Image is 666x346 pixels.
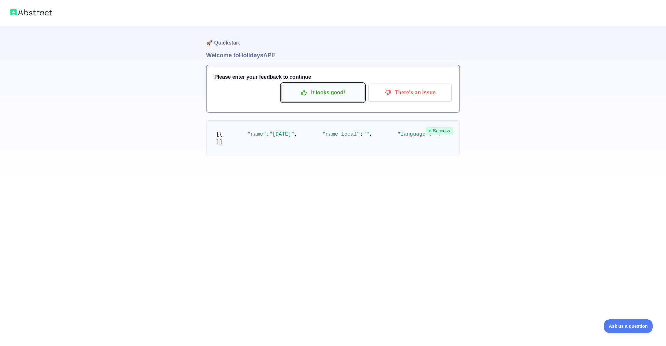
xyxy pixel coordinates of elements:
span: "name" [247,131,266,137]
span: "[DATE]" [269,131,294,137]
img: Abstract logo [10,8,52,17]
iframe: Toggle Customer Support [604,319,653,333]
p: There's an issue [373,87,447,98]
span: : [266,131,270,137]
h1: Welcome to Holidays API! [206,51,460,60]
span: : [360,131,363,137]
span: "language" [397,131,429,137]
span: , [294,131,298,137]
span: "name_local" [322,131,360,137]
p: It looks good! [286,87,360,98]
button: There's an issue [368,84,452,102]
h3: Please enter your feedback to continue [214,73,452,81]
h1: 🚀 Quickstart [206,26,460,51]
span: [ [216,131,220,137]
span: , [369,131,373,137]
button: It looks good! [281,84,365,102]
span: "" [363,131,369,137]
span: Success [426,127,453,135]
